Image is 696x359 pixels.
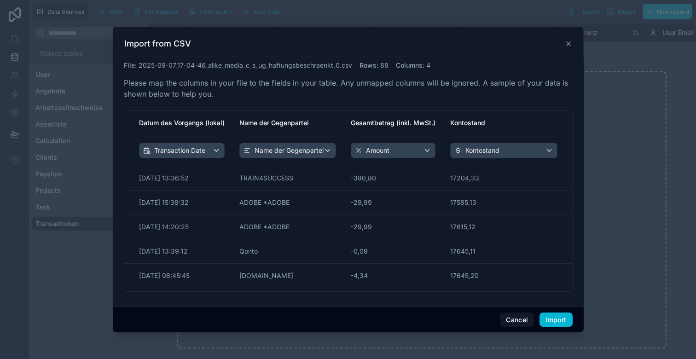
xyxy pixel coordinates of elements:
td: 17204,33 [443,166,572,190]
th: Gesamtbetrag (inkl. MwSt.) [343,111,443,135]
td: -29,99 [343,214,443,239]
th: Kontostand [443,111,572,135]
td: -29,99 [343,190,443,214]
td: 17615,12 [443,214,572,239]
span: 2025-09-07_17-04-46_alike_media_c_s_ug_haftungsbeschraenkt_0.csv [139,61,352,69]
td: ADOBE *ADOBE [232,214,343,239]
td: -0,09 [343,239,443,263]
button: Amount [351,143,435,158]
span: 4 [426,61,430,69]
button: Name der Gegenpartei [239,143,336,158]
h3: Import from CSV [124,38,191,49]
td: 17585,13 [443,190,572,214]
td: [DATE] 08:45:45 [124,263,232,291]
button: Kontostand [450,143,557,158]
td: Qonto [232,239,343,263]
p: Please map the columns in your file to the fields in your table. Any unmapped columns will be ign... [124,77,573,99]
span: Amount [366,146,389,155]
td: TRAIN4SUCCESS [232,166,343,190]
span: Name der Gegenpartei [255,146,324,155]
td: ADOBE *ADOBE [232,190,343,214]
span: Rows : [360,61,378,69]
th: Datum des Vorgangs (lokal) [124,111,232,135]
button: Transaction Date [139,143,225,158]
td: [DATE] 13:36:52 [124,166,232,190]
td: [DATE] 13:39:12 [124,239,232,263]
span: Columns : [396,61,424,69]
td: 17645,20 [443,263,572,291]
td: [DOMAIN_NAME] [232,263,343,291]
td: -4,34 [343,263,443,291]
button: Import [539,313,572,327]
td: 17645,11 [443,239,572,263]
span: 88 [380,61,389,69]
div: scrollable content [124,111,572,291]
td: [DATE] 14:20:25 [124,214,232,239]
button: Cancel [500,313,534,327]
span: File : [124,61,137,69]
td: [DATE] 15:38:32 [124,190,232,214]
th: Name der Gegenpartei [232,111,343,135]
span: Transaction Date [154,146,205,155]
span: Kontostand [465,146,499,155]
td: -380,80 [343,166,443,190]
